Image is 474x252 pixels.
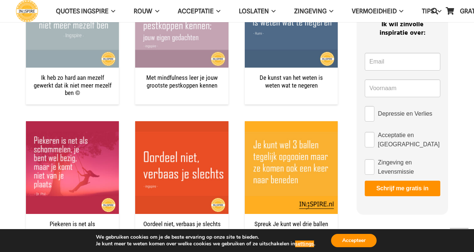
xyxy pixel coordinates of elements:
[152,2,159,20] span: ROUW Menu
[168,2,230,21] a: AcceptatieAcceptatie Menu
[230,2,285,21] a: LoslatenLoslaten Menu
[239,7,269,15] span: Loslaten
[26,121,119,214] a: Piekeren is net als schommelen, je bent wel bezig, maar je komt niet van je plaats
[214,2,220,20] span: Acceptatie Menu
[134,7,152,15] span: ROUW
[378,158,440,176] span: Zingeving en Levensmissie
[109,2,115,20] span: QUOTES INGSPIRE Menu
[343,2,413,21] a: VERMOEIDHEIDVERMOEIDHEID Menu
[450,228,468,246] a: Terug naar top
[269,2,276,20] span: Loslaten Menu
[47,2,124,21] a: QUOTES INGSPIREQUOTES INGSPIRE Menu
[135,121,228,214] a: Oordeel niet, verbaas je slechts
[146,74,218,89] a: Met mindfulness leer je jouw grootste pestkoppen kennen
[135,121,228,214] img: Citaat Oordeel niet, verbaas je slechts | spreuken ingspire.nl
[294,7,327,15] span: Zingeving
[378,109,433,118] span: Depressie en Verlies
[245,121,338,214] img: Spreuk: Je kunt wel drie ballen tegelijk opgooien maar ze komen ook een keer naar beneden | uitsp...
[143,220,221,228] a: Oordeel niet, verbaas je slechts
[365,106,374,122] input: Depressie en Verlies
[245,121,338,214] a: Spreuk Je kunt wel drie ballen tegelijk opgooien maar ze komen ook een keer naar beneden
[422,7,434,15] span: TIPS
[331,234,377,247] button: Accepteer
[327,2,333,20] span: Zingeving Menu
[26,121,119,214] img: Spreuk over Piekeren: Piekeren is net als schommelen, je bent wel bezig, maar je komt niet van je...
[56,7,109,15] span: QUOTES INGSPIRE
[365,53,440,71] input: Email
[378,130,440,149] span: Acceptatie en [GEOGRAPHIC_DATA]
[427,2,442,20] a: Zoeken
[254,220,328,250] a: Spreuk Je kunt wel drie ballen tegelijk opgooien maar ze komen ook een keer naar beneden
[365,159,374,175] input: Zingeving en Levensmissie
[34,74,111,96] a: Ik heb zo hard aan mezelf gewerkt dat ik niet meer mezelf ben ©
[365,181,440,196] button: Schrijf me gratis in
[397,2,403,20] span: VERMOEIDHEID Menu
[260,74,323,89] a: De kunst van het weten is weten wat te negeren
[365,79,440,97] input: Voornaam
[124,2,168,21] a: ROUWROUW Menu
[285,2,343,21] a: ZingevingZingeving Menu
[380,19,425,38] span: Ik wil zinvolle inspiratie over:
[34,220,111,243] a: Piekeren is net als schommelen, je bent wel bezig, maar je komt niet van je plaats
[96,241,315,247] p: Je kunt meer te weten komen over welke cookies we gebruiken of ze uitschakelen in .
[178,7,214,15] span: Acceptatie
[365,132,374,147] input: Acceptatie en [GEOGRAPHIC_DATA]
[352,7,397,15] span: VERMOEIDHEID
[96,234,315,241] p: We gebruiken cookies om je de beste ervaring op onze site te bieden.
[413,2,450,21] a: TIPSTIPS Menu
[295,241,314,247] button: settings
